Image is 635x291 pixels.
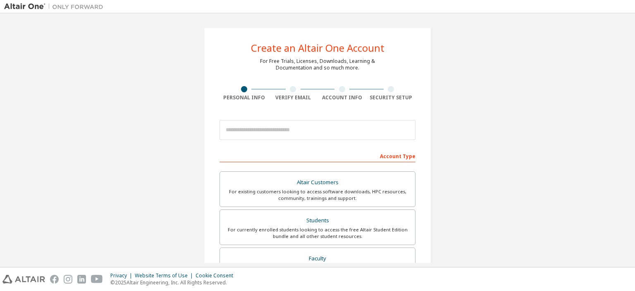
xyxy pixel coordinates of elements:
div: Students [225,215,410,226]
div: Create an Altair One Account [251,43,384,53]
div: Privacy [110,272,135,279]
div: For existing customers looking to access software downloads, HPC resources, community, trainings ... [225,188,410,202]
div: Security Setup [367,94,416,101]
img: altair_logo.svg [2,275,45,284]
img: youtube.svg [91,275,103,284]
div: Personal Info [220,94,269,101]
div: Cookie Consent [196,272,238,279]
div: Account Type [220,149,415,162]
div: Altair Customers [225,177,410,188]
img: linkedin.svg [77,275,86,284]
div: For currently enrolled students looking to access the free Altair Student Edition bundle and all ... [225,226,410,240]
div: For Free Trials, Licenses, Downloads, Learning & Documentation and so much more. [260,58,375,71]
div: Faculty [225,253,410,265]
img: Altair One [4,2,107,11]
div: Verify Email [269,94,318,101]
div: Website Terms of Use [135,272,196,279]
div: Account Info [317,94,367,101]
p: © 2025 Altair Engineering, Inc. All Rights Reserved. [110,279,238,286]
img: facebook.svg [50,275,59,284]
img: instagram.svg [64,275,72,284]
